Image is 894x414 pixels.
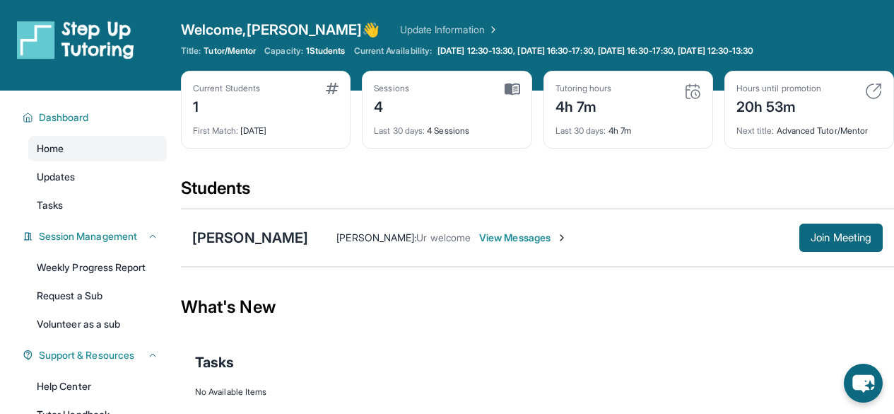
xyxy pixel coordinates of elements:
[865,83,882,100] img: card
[193,94,260,117] div: 1
[736,94,821,117] div: 20h 53m
[811,234,871,242] span: Join Meeting
[195,386,880,398] div: No Available Items
[28,164,167,190] a: Updates
[195,352,234,372] span: Tasks
[736,117,882,137] div: Advanced Tutor/Mentor
[33,348,158,362] button: Support & Resources
[193,83,260,94] div: Current Students
[736,83,821,94] div: Hours until promotion
[799,224,883,252] button: Join Meeting
[505,83,520,96] img: card
[555,117,701,137] div: 4h 7m
[28,283,167,309] a: Request a Sub
[181,20,380,40] span: Welcome, [PERSON_NAME] 👋
[336,231,416,243] span: [PERSON_NAME] :
[264,45,303,57] span: Capacity:
[39,348,134,362] span: Support & Resources
[374,94,409,117] div: 4
[28,311,167,337] a: Volunteer as a sub
[374,83,409,94] div: Sessions
[736,125,775,136] span: Next title :
[39,110,89,125] span: Dashboard
[33,229,158,243] button: Session Management
[555,125,606,136] span: Last 30 days :
[17,20,134,59] img: logo
[844,364,883,403] button: chat-button
[374,125,425,136] span: Last 30 days :
[437,45,753,57] span: [DATE] 12:30-13:30, [DATE] 16:30-17:30, [DATE] 16:30-17:30, [DATE] 12:30-13:30
[556,232,567,243] img: Chevron-Right
[306,45,346,57] span: 1 Students
[400,23,499,37] a: Update Information
[555,94,612,117] div: 4h 7m
[37,170,76,184] span: Updates
[39,229,137,243] span: Session Management
[326,83,339,94] img: card
[684,83,701,100] img: card
[374,117,519,137] div: 4 Sessions
[204,45,256,57] span: Tutor/Mentor
[479,231,567,245] span: View Messages
[181,45,201,57] span: Title:
[37,198,63,212] span: Tasks
[181,276,894,338] div: What's New
[354,45,432,57] span: Current Availability:
[28,192,167,218] a: Tasks
[193,117,339,137] div: [DATE]
[33,110,158,125] button: Dashboard
[181,177,894,208] div: Students
[28,374,167,399] a: Help Center
[485,23,499,37] img: Chevron Right
[193,125,238,136] span: First Match :
[192,228,308,248] div: [PERSON_NAME]
[555,83,612,94] div: Tutoring hours
[28,136,167,161] a: Home
[37,142,64,156] span: Home
[28,255,167,280] a: Weekly Progress Report
[416,231,471,243] span: Ur welcome
[435,45,756,57] a: [DATE] 12:30-13:30, [DATE] 16:30-17:30, [DATE] 16:30-17:30, [DATE] 12:30-13:30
